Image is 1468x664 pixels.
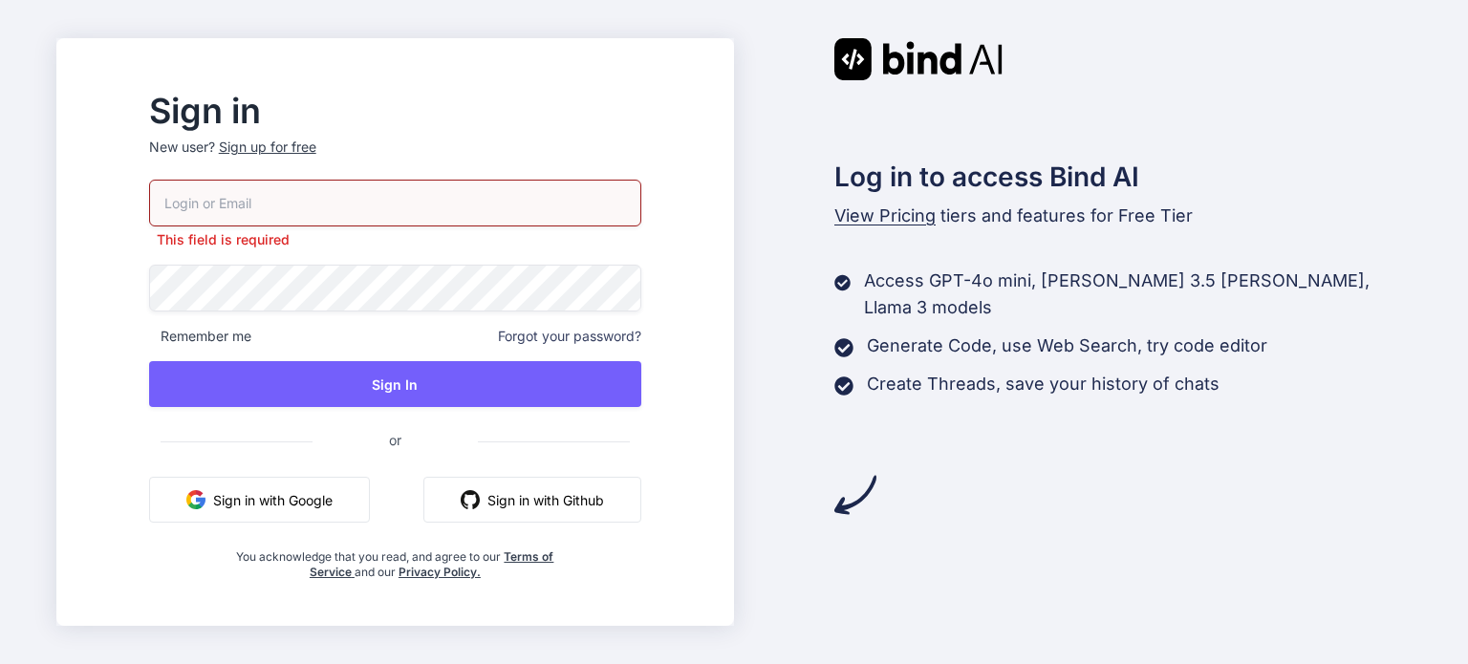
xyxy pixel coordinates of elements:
[219,138,316,157] div: Sign up for free
[423,477,641,523] button: Sign in with Github
[834,474,876,516] img: arrow
[149,327,251,346] span: Remember me
[498,327,641,346] span: Forgot your password?
[834,205,936,225] span: View Pricing
[867,371,1220,397] p: Create Threads, save your history of chats
[149,138,641,180] p: New user?
[149,230,641,249] p: This field is required
[186,490,205,509] img: google
[149,96,641,126] h2: Sign in
[149,180,641,226] input: Login or Email
[834,38,1003,80] img: Bind AI logo
[310,549,554,579] a: Terms of Service
[149,361,641,407] button: Sign In
[313,417,478,463] span: or
[834,157,1412,197] h2: Log in to access Bind AI
[834,203,1412,229] p: tiers and features for Free Tier
[149,477,370,523] button: Sign in with Google
[864,268,1412,321] p: Access GPT-4o mini, [PERSON_NAME] 3.5 [PERSON_NAME], Llama 3 models
[461,490,480,509] img: github
[231,538,560,580] div: You acknowledge that you read, and agree to our and our
[867,332,1267,359] p: Generate Code, use Web Search, try code editor
[399,565,481,579] a: Privacy Policy.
